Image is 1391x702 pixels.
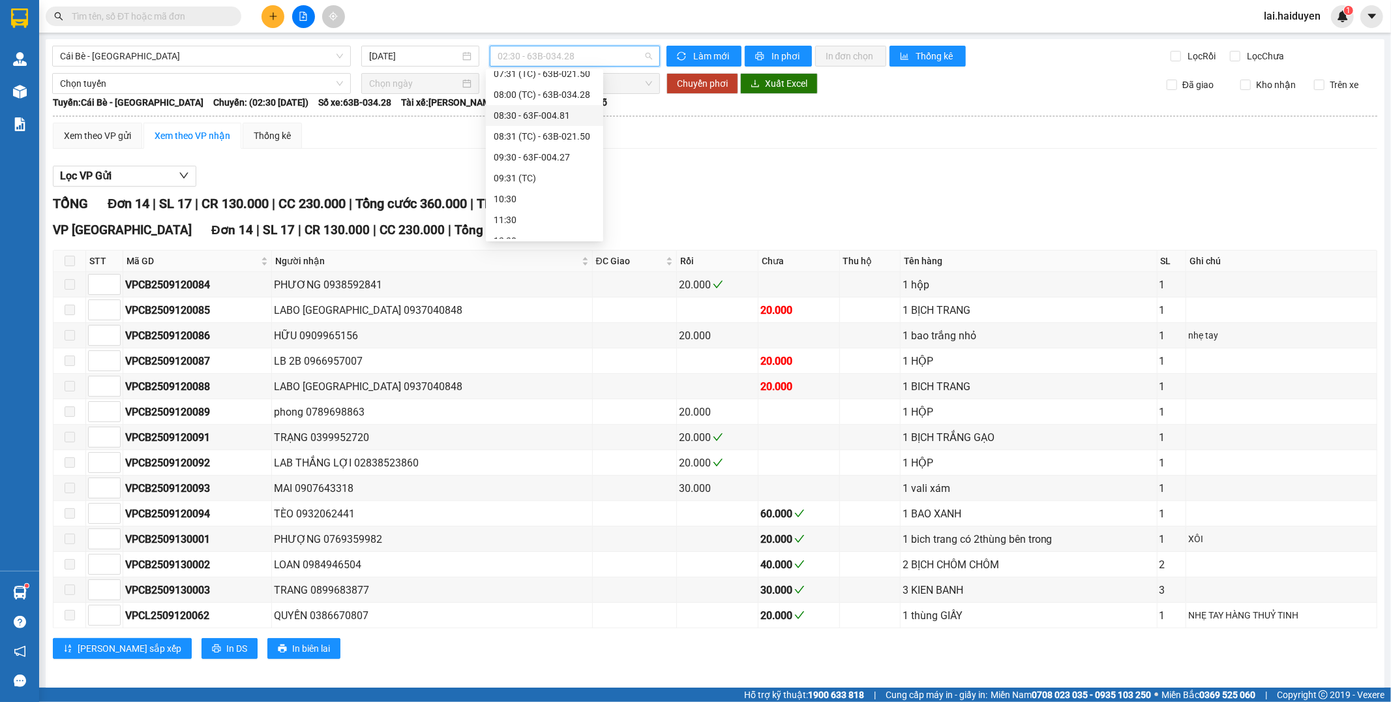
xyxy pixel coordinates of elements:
[123,348,272,374] td: VPCB2509120087
[808,690,864,700] strong: 1900 633 818
[1032,690,1151,700] strong: 0708 023 035 - 0935 103 250
[903,302,1155,318] div: 1 BỊCH TRANG
[125,277,269,293] div: VPCB2509120084
[322,5,345,28] button: aim
[1188,328,1374,343] div: nhẹ tay
[274,302,590,318] div: LABO [GEOGRAPHIC_DATA] 0937040848
[274,455,590,471] div: LAB THẮNG LỢI 02838523860
[794,610,805,620] span: check
[693,49,731,63] span: Làm mới
[1344,6,1353,15] sup: 1
[13,586,27,600] img: warehouse-icon
[755,52,766,62] span: printer
[744,688,864,702] span: Hỗ trợ kỹ thuật:
[1159,429,1184,446] div: 1
[1159,557,1184,573] div: 2
[274,582,590,598] div: TRANG 0899683877
[679,404,756,420] div: 20.000
[1159,607,1184,624] div: 1
[760,531,837,547] div: 20.000
[278,644,287,654] span: printer
[256,222,260,237] span: |
[494,108,595,123] div: 08:30 - 63F-004.81
[202,196,269,211] span: CR 130.000
[123,552,272,577] td: VPCB2509130002
[155,129,230,143] div: Xem theo VP nhận
[1253,8,1331,24] span: lai.haiduyen
[125,404,269,420] div: VPCB2509120089
[1158,251,1187,272] th: SL
[123,298,272,323] td: VPCB2509120085
[401,95,498,110] span: Tài xế: [PERSON_NAME]
[794,508,805,519] span: check
[1154,692,1158,697] span: ⚪️
[123,577,272,603] td: VPCB2509130003
[123,476,272,501] td: VPCB2509120093
[794,534,805,544] span: check
[1159,328,1184,344] div: 1
[1319,690,1328,699] span: copyright
[1161,688,1255,702] span: Miền Bắc
[274,404,590,420] div: phong 0789698863
[840,251,901,272] th: Thu hộ
[355,196,467,211] span: Tổng cước 360.000
[123,374,272,399] td: VPCB2509120088
[211,222,253,237] span: Đơn 14
[679,455,756,471] div: 20.000
[794,559,805,570] span: check
[903,328,1155,344] div: 1 bao trắng nhỏ
[53,638,192,659] button: sort-ascending[PERSON_NAME] sắp xếp
[14,616,26,628] span: question-circle
[666,73,738,94] button: Chuyển phơi
[123,323,272,348] td: VPCB2509120086
[14,645,26,658] span: notification
[53,196,88,211] span: TỔNG
[1159,302,1184,318] div: 1
[901,251,1158,272] th: Tên hàng
[815,46,886,67] button: In đơn chọn
[679,328,756,344] div: 20.000
[123,603,272,628] td: VPCL2509120062
[123,425,272,450] td: VPCB2509120091
[369,76,460,91] input: Chọn ngày
[903,557,1155,573] div: 2 BỊCH CHÔM CHÔM
[1177,78,1219,92] span: Đã giao
[1159,353,1184,369] div: 1
[903,277,1155,293] div: 1 hộp
[494,129,595,144] div: 08:31 (TC) - 63B-021.50
[903,607,1155,624] div: 1 thùng GIẤY
[1159,506,1184,522] div: 1
[751,79,760,89] span: download
[1346,6,1351,15] span: 1
[1324,78,1364,92] span: Trên xe
[272,196,275,211] span: |
[1337,10,1349,22] img: icon-new-feature
[760,353,837,369] div: 20.000
[494,234,595,248] div: 12:30
[1251,78,1301,92] span: Kho nhận
[274,480,590,496] div: MAI 0907643318
[60,74,343,93] span: Chọn tuyến
[153,196,156,211] span: |
[329,12,338,21] span: aim
[125,480,269,496] div: VPCB2509120093
[64,129,131,143] div: Xem theo VP gửi
[1159,378,1184,395] div: 1
[60,46,343,66] span: Cái Bè - Sài Gòn
[470,196,473,211] span: |
[1188,608,1374,622] div: NHẸ TAY HÀNG THUỶ TINH
[274,506,590,522] div: TÈO 0932062441
[1188,532,1374,546] div: XÔI
[1159,531,1184,547] div: 1
[677,251,758,272] th: Rồi
[123,450,272,476] td: VPCB2509120092
[159,196,192,211] span: SL 17
[903,353,1155,369] div: 1 HỘP
[903,531,1155,547] div: 1 bich trang có 2thùng bên trong
[1366,10,1378,22] span: caret-down
[292,5,315,28] button: file-add
[760,302,837,318] div: 20.000
[179,170,189,181] span: down
[127,254,258,268] span: Mã GD
[13,117,27,131] img: solution-icon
